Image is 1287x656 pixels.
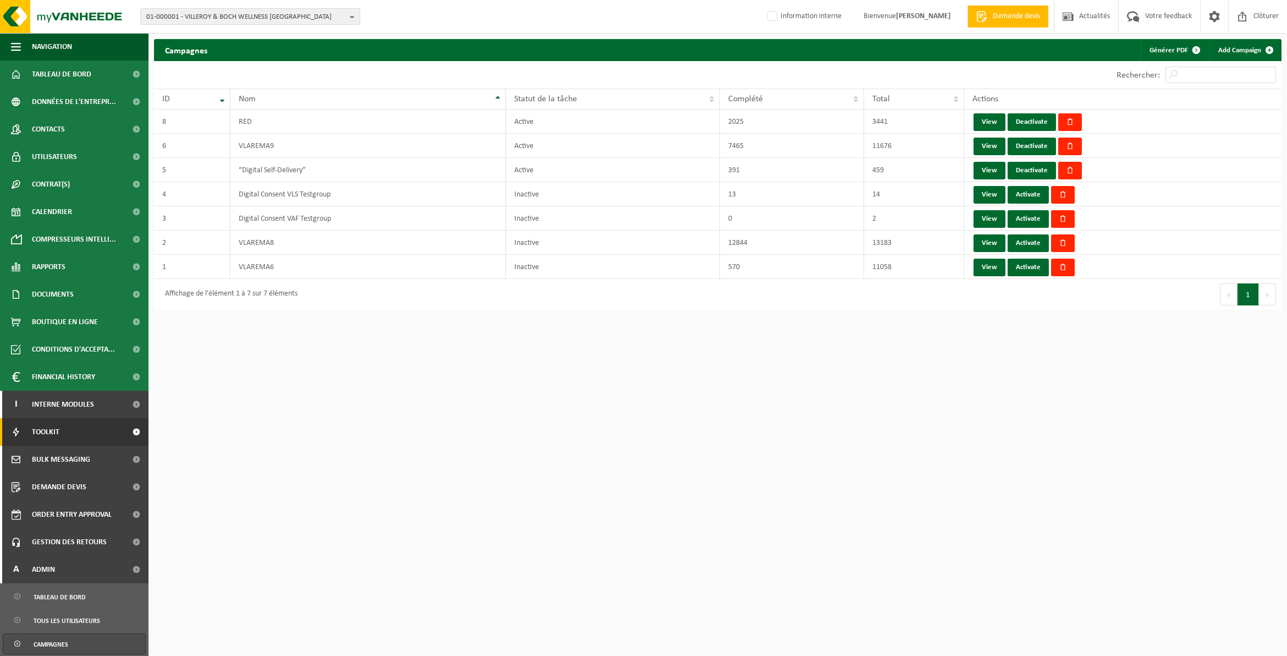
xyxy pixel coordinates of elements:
td: Active [506,134,720,158]
a: Add Campaign [1209,39,1280,61]
span: Demande devis [990,11,1043,22]
span: Order entry approval [32,501,112,528]
span: Campagnes [34,634,68,655]
a: View [974,259,1005,276]
label: Information interne [765,8,842,25]
span: Données de l'entrepr... [32,88,116,116]
td: VLAREMA9 [230,134,506,158]
span: Total [872,95,890,103]
td: 2 [864,206,964,231]
a: Tableau de bord [3,586,146,607]
span: 01-000001 - VILLEROY & BOCH WELLNESS [GEOGRAPHIC_DATA] [146,9,345,25]
td: Active [506,158,720,182]
td: 13 [720,182,864,206]
td: 12844 [720,231,864,255]
a: View [974,113,1005,131]
div: Affichage de l'élément 1 à 7 sur 7 éléments [159,285,298,304]
a: View [974,234,1005,252]
td: Inactive [506,231,720,255]
span: Contacts [32,116,65,143]
a: View [974,138,1005,155]
td: 6 [154,134,230,158]
td: 8 [154,110,230,134]
button: Previous [1220,283,1237,305]
td: 13183 [864,231,964,255]
span: Conditions d'accepta... [32,336,115,363]
td: 2 [154,231,230,255]
td: VLAREMA8 [230,231,506,255]
td: 391 [720,158,864,182]
td: Inactive [506,206,720,231]
td: Digital Consent VLS Testgroup [230,182,506,206]
a: View [974,210,1005,228]
td: Inactive [506,182,720,206]
td: 459 [864,158,964,182]
a: Demande devis [967,6,1048,28]
span: Nom [239,95,256,103]
span: Actions [972,95,998,103]
span: Rapports [32,253,65,281]
a: Tous les utilisateurs [3,610,146,631]
td: 3441 [864,110,964,134]
span: Boutique en ligne [32,308,98,336]
label: Rechercher: [1116,71,1160,80]
a: View [974,162,1005,179]
span: Complété [728,95,763,103]
td: 2025 [720,110,864,134]
td: Inactive [506,255,720,279]
button: Next [1259,283,1276,305]
span: Statut de la tâche [514,95,577,103]
h2: Campagnes [154,39,218,61]
span: Admin [32,556,55,583]
a: Activate [1008,186,1049,204]
td: “Digital Self-Delivery” [230,158,506,182]
a: Activate [1008,234,1049,252]
span: Tous les utilisateurs [34,610,100,631]
a: Deactivate [1008,162,1056,179]
td: 0 [720,206,864,231]
td: 14 [864,182,964,206]
td: 5 [154,158,230,182]
a: Deactivate [1008,113,1056,131]
td: 1 [154,255,230,279]
span: Contrat(s) [32,171,70,198]
td: VLAREMA6 [230,255,506,279]
span: Demande devis [32,473,86,501]
a: Générer PDF [1141,39,1207,61]
td: 11058 [864,255,964,279]
span: I [11,391,21,418]
a: Deactivate [1008,138,1056,155]
td: 11676 [864,134,964,158]
a: Campagnes [3,633,146,654]
a: Activate [1008,210,1049,228]
td: Digital Consent VAF Testgroup [230,206,506,231]
a: View [974,186,1005,204]
td: 4 [154,182,230,206]
span: ID [162,95,170,103]
span: Calendrier [32,198,72,226]
span: Compresseurs intelli... [32,226,116,253]
span: Toolkit [32,418,59,446]
td: 3 [154,206,230,231]
td: RED [230,110,506,134]
button: 1 [1237,283,1259,305]
span: Documents [32,281,74,308]
td: Active [506,110,720,134]
button: 01-000001 - VILLEROY & BOCH WELLNESS [GEOGRAPHIC_DATA] [140,8,360,25]
td: 7465 [720,134,864,158]
span: Tableau de bord [32,61,91,88]
span: Financial History [32,363,95,391]
a: Activate [1008,259,1049,276]
span: Navigation [32,33,72,61]
td: 570 [720,255,864,279]
span: A [11,556,21,583]
span: Interne modules [32,391,94,418]
span: Tableau de bord [34,587,86,608]
strong: [PERSON_NAME] [896,12,951,20]
span: Utilisateurs [32,143,77,171]
span: Gestion des retours [32,528,107,556]
span: Bulk Messaging [32,446,90,473]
